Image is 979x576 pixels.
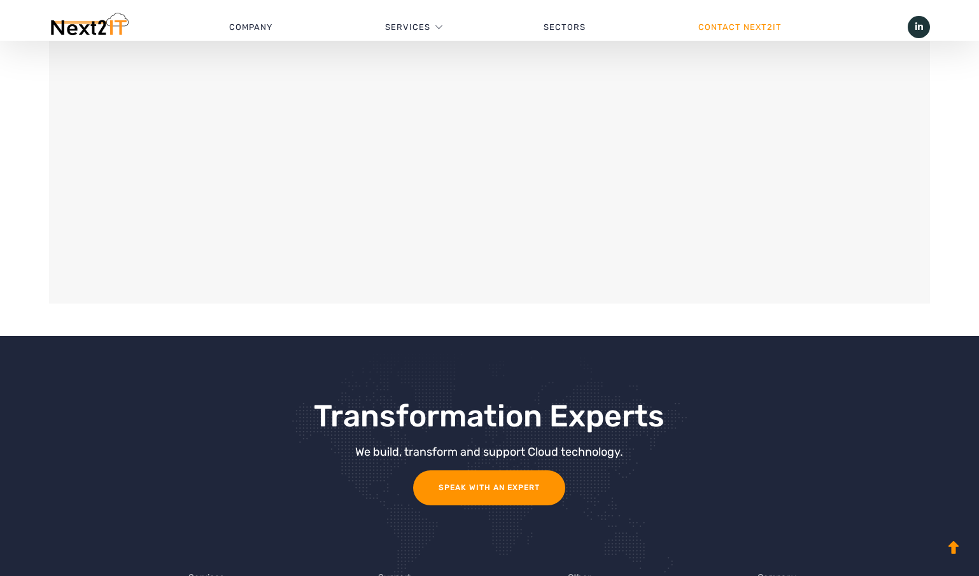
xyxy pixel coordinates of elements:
[199,400,780,433] h3: Transformation Experts
[487,8,642,46] a: Sectors
[413,470,565,505] a: Speak with an Expert
[49,13,129,41] img: Next2IT
[199,446,780,458] div: We build, transform and support Cloud technology.
[642,8,838,46] a: Contact Next2IT
[385,8,430,46] a: Services
[173,8,328,46] a: Company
